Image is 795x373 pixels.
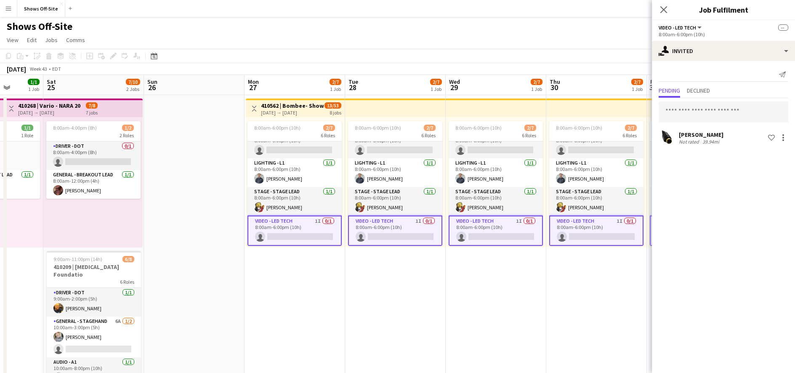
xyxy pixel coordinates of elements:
span: 6/8 [122,256,134,262]
span: 27 [247,83,259,92]
app-card-role: Lighting - L11/18:00am-6:00pm (10h)[PERSON_NAME] [549,158,643,187]
a: Jobs [42,35,61,45]
span: 1/2 [122,125,134,131]
span: 2/7 [430,79,442,85]
div: 2 Jobs [126,86,140,92]
span: 2/7 [323,125,335,131]
h1: Shows Off-Site [7,20,72,33]
app-card-role: Video - LED Tech1I0/18:00am-6:00pm (10h) [348,216,442,246]
h3: 410268 | Vario - NARA 2025 [18,102,81,109]
span: 8:00am-4:00pm (8h) [53,125,97,131]
span: -- [778,24,788,31]
div: [DATE] → [DATE] [18,109,81,116]
app-card-role: Stage - Stage Lead1/18:00am-6:00pm (10h)[PERSON_NAME] [247,187,342,216]
div: 1 Job [330,86,341,92]
div: 7 jobs [86,109,98,116]
span: Tue [348,78,358,85]
div: [PERSON_NAME] [679,131,723,139]
button: Video - LED Tech [659,24,703,31]
app-card-role: Stage - Stage Lead1/18:00am-6:00pm (10h)[PERSON_NAME] [549,187,643,216]
span: 6 Roles [321,132,335,139]
div: 39.94mi [701,139,721,145]
span: 2/7 [330,79,341,85]
h3: 410562 | Bombee- Show 2 SNK [261,102,324,109]
span: 1 Role [21,132,33,139]
span: 8:00am-6:00pm (10h) [355,125,401,131]
span: Edit [27,36,37,44]
app-job-card: 8:00am-6:00pm (10h)2/76 Roles General - Project Mgr.0/18:00am-6:00pm (10h) Lighting - L11/18:00am... [348,121,442,246]
app-job-card: 8:00am-6:00pm (10h)1/65 Roles General - Project Mgr.0/18:00am-6:00pm (10h) Lighting - L11/18:00am... [650,121,744,246]
span: 25 [45,83,56,92]
span: 30 [548,83,560,92]
a: Comms [63,35,88,45]
app-card-role: Video - LED Tech1I0/18:00am-6:00pm (10h) [549,216,643,246]
span: Week 43 [28,66,49,72]
span: 2/7 [524,125,536,131]
div: [DATE] → [DATE] [261,109,324,116]
span: Thu [550,78,560,85]
span: 6 Roles [622,132,637,139]
app-job-card: 8:00am-6:00pm (10h)2/76 Roles General - Project Mgr.0/18:00am-6:00pm (10h) Lighting - L11/18:00am... [247,121,342,246]
app-card-role: Lighting - L11/18:00am-6:00pm (10h)[PERSON_NAME] [449,158,543,187]
span: Video - LED Tech [659,24,696,31]
div: 1 Job [28,86,39,92]
app-job-card: 8:00am-6:00pm (10h)2/76 Roles General - Project Mgr.0/18:00am-6:00pm (10h) Lighting - L11/18:00am... [449,121,543,246]
div: Not rated [679,139,701,145]
span: 1/1 [21,125,33,131]
app-card-role: General - Stagehand6A1/210:00am-3:00pm (5h)[PERSON_NAME] [47,317,141,357]
span: 8:00am-6:00pm (10h) [254,125,300,131]
span: View [7,36,19,44]
app-card-role: General - Breakout Lead1/18:00am-12:00pm (4h)[PERSON_NAME] [46,170,141,199]
button: Shows Off-Site [17,0,65,17]
app-card-role: Driver - DOT0/18:00am-4:00pm (8h) [46,141,141,170]
a: Edit [24,35,40,45]
span: 8:00am-6:00pm (10h) [556,125,602,131]
div: 8 jobs [330,109,341,116]
span: Sat [47,78,56,85]
span: 29 [448,83,460,92]
div: EDT [52,66,61,72]
span: 6 Roles [522,132,536,139]
span: 26 [146,83,157,92]
app-card-role: General - Project Mgr.0/18:00am-6:00pm (10h) [247,130,342,158]
span: 2/7 [631,79,643,85]
app-job-card: 8:00am-6:00pm (10h)2/76 Roles General - Project Mgr.0/18:00am-6:00pm (10h) Lighting - L11/18:00am... [549,121,643,246]
div: 1 Job [531,86,542,92]
span: 2 Roles [120,132,134,139]
app-card-role: General - Project Mgr.0/18:00am-6:00pm (10h) [549,130,643,158]
app-card-role: Lighting - L11/18:00am-6:00pm (10h)[PERSON_NAME] [247,158,342,187]
app-job-card: 8:00am-4:00pm (8h)1/22 RolesDriver - DOT0/18:00am-4:00pm (8h) General - Breakout Lead1/18:00am-12... [46,121,141,199]
span: Wed [449,78,460,85]
span: 8:00am-6:00pm (10h) [455,125,502,131]
app-card-role: Video - LED Tech1I0/18:00am-6:00pm (10h) [449,216,543,246]
span: Declined [687,88,710,93]
div: 1 Job [632,86,643,92]
div: [DATE] [7,65,26,73]
span: 2/7 [625,125,637,131]
div: Invited [652,41,795,61]
span: 13/53 [324,102,341,109]
span: Jobs [45,36,58,44]
span: 2/7 [424,125,436,131]
app-card-role: General - Project Mgr.0/18:00am-6:00pm (10h) [650,130,744,158]
span: 31 [649,83,657,92]
span: 7/10 [126,79,140,85]
app-card-role: Lighting - L11/18:00am-6:00pm (10h)[PERSON_NAME] [650,158,744,187]
span: Mon [248,78,259,85]
span: Pending [659,88,680,93]
span: 2/7 [531,79,542,85]
app-card-role: Video - LED Tech1I0/18:00am-6:00pm (10h) [247,216,342,246]
div: 1 Job [431,86,441,92]
div: 8:00am-6:00pm (10h) [659,31,788,37]
app-card-role: Stage - Stage Lead1/18:00am-6:00pm (10h)[PERSON_NAME] [348,187,442,216]
app-card-role-placeholder: Stage - Stage Lead [650,187,744,216]
span: 6 Roles [421,132,436,139]
app-card-role: Stage - Stage Lead1/18:00am-6:00pm (10h)[PERSON_NAME] [449,187,543,216]
span: 9:00am-11:00pm (14h) [53,256,102,262]
span: Sun [147,78,157,85]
